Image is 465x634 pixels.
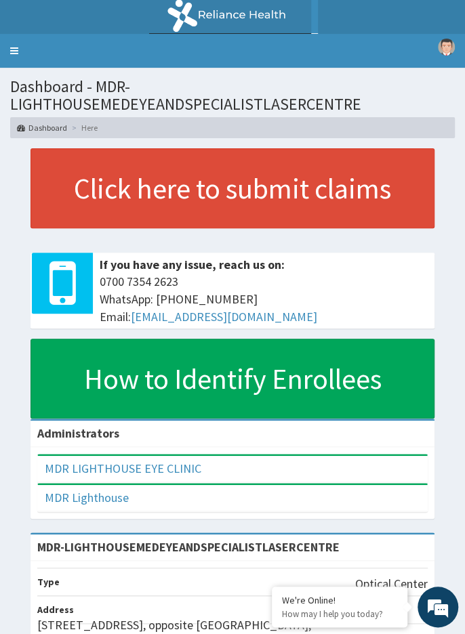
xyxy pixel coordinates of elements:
h1: Dashboard - MDR-LIGHTHOUSEMEDEYEANDSPECIALISTLASERCENTRE [10,78,455,114]
a: MDR Lighthouse [45,490,129,505]
a: [EMAIL_ADDRESS][DOMAIN_NAME] [131,309,317,324]
li: Here [68,122,98,133]
div: We're Online! [282,594,397,606]
b: If you have any issue, reach us on: [100,257,285,272]
strong: MDR-LIGHTHOUSEMEDEYEANDSPECIALISTLASERCENTRE [37,539,340,555]
img: User Image [438,39,455,56]
a: MDR LIGHTHOUSE EYE CLINIC [45,461,201,476]
b: Address [37,604,74,616]
a: Dashboard [17,122,67,133]
b: Administrators [37,425,119,441]
p: Optical Center [355,575,428,593]
a: Click here to submit claims [31,148,434,228]
span: 0700 7354 2623 WhatsApp: [PHONE_NUMBER] Email: [100,273,428,325]
b: Type [37,576,60,588]
p: How may I help you today? [282,608,397,620]
a: How to Identify Enrollees [31,339,434,419]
